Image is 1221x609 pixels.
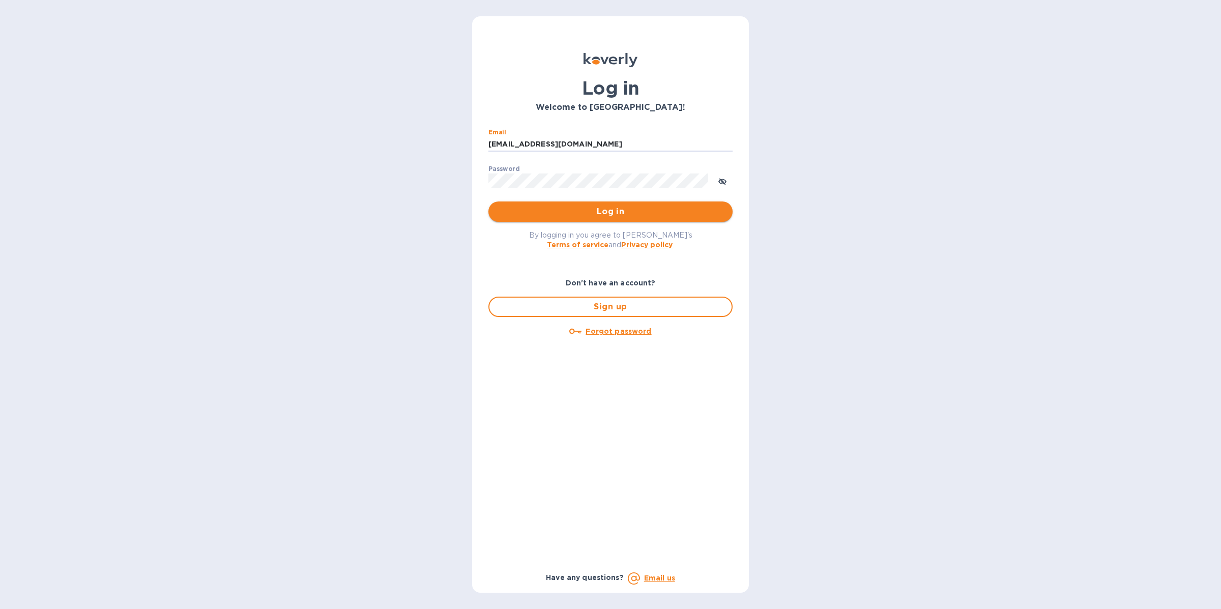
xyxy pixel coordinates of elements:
[497,206,724,218] span: Log in
[488,103,733,112] h3: Welcome to [GEOGRAPHIC_DATA]!
[621,241,673,249] a: Privacy policy
[488,166,519,172] label: Password
[498,301,723,313] span: Sign up
[529,231,692,249] span: By logging in you agree to [PERSON_NAME]'s and .
[586,327,651,335] u: Forgot password
[584,53,637,67] img: Koverly
[488,201,733,222] button: Log in
[644,574,675,582] a: Email us
[488,129,506,135] label: Email
[488,77,733,99] h1: Log in
[546,573,624,582] b: Have any questions?
[547,241,608,249] a: Terms of service
[488,297,733,317] button: Sign up
[712,170,733,191] button: toggle password visibility
[566,279,656,287] b: Don't have an account?
[488,137,733,152] input: Enter email address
